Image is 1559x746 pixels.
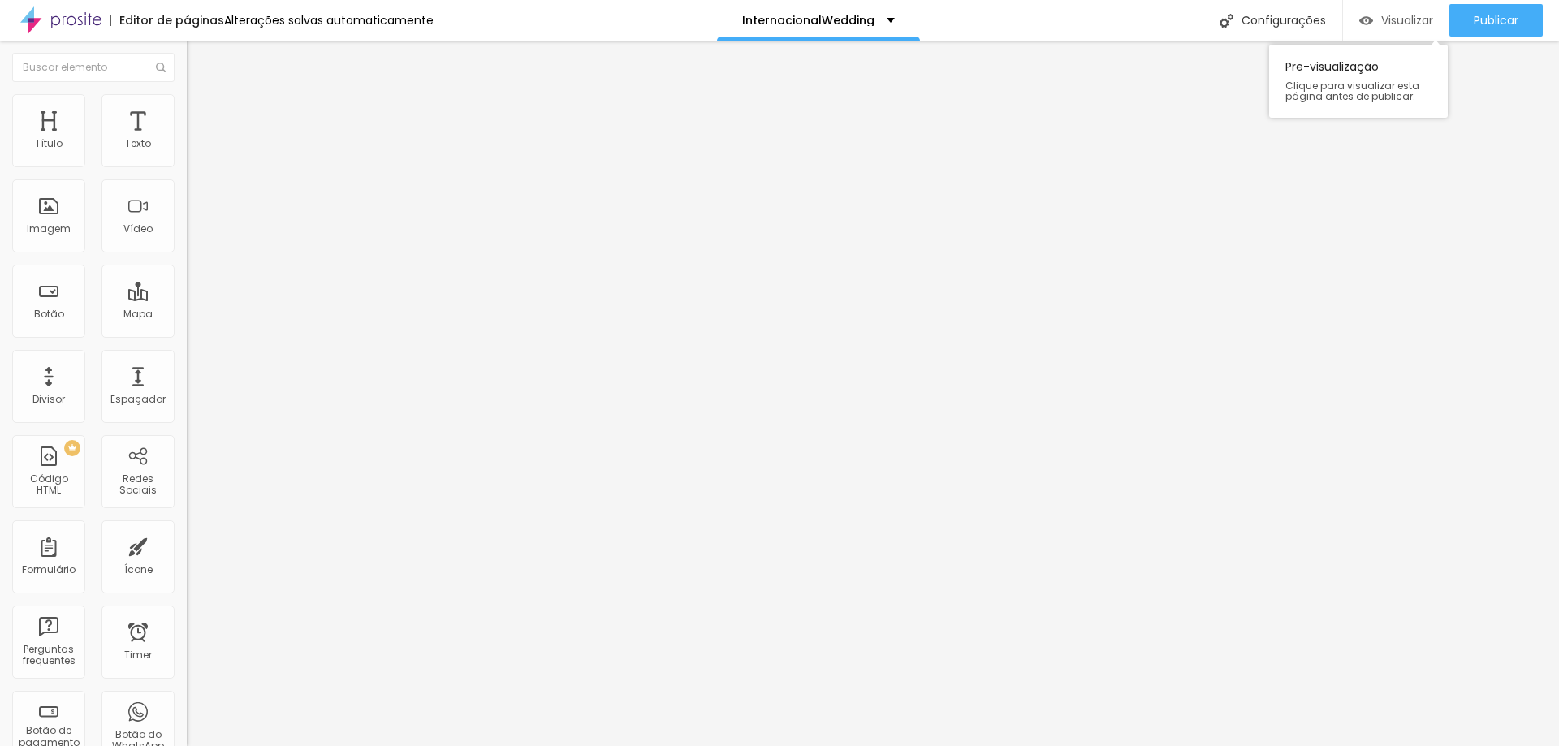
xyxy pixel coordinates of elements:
[106,473,170,497] div: Redes Sociais
[32,394,65,405] div: Divisor
[1285,80,1432,101] span: Clique para visualizar esta página antes de publicar.
[110,15,224,26] div: Editor de páginas
[1381,14,1433,27] span: Visualizar
[16,473,80,497] div: Código HTML
[35,138,63,149] div: Título
[123,308,153,320] div: Mapa
[27,223,71,235] div: Imagem
[187,41,1559,746] iframe: Editor
[1343,4,1449,37] button: Visualizar
[125,138,151,149] div: Texto
[156,63,166,72] img: Icone
[110,394,166,405] div: Espaçador
[1269,45,1448,118] div: Pre-visualização
[123,223,153,235] div: Vídeo
[224,15,434,26] div: Alterações salvas automaticamente
[16,644,80,667] div: Perguntas frequentes
[1449,4,1543,37] button: Publicar
[12,53,175,82] input: Buscar elemento
[1359,14,1373,28] img: view-1.svg
[124,649,152,661] div: Timer
[34,308,64,320] div: Botão
[1474,14,1518,27] span: Publicar
[742,15,875,26] p: InternacionalWedding
[1220,14,1233,28] img: Icone
[22,564,76,576] div: Formulário
[124,564,153,576] div: Ícone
